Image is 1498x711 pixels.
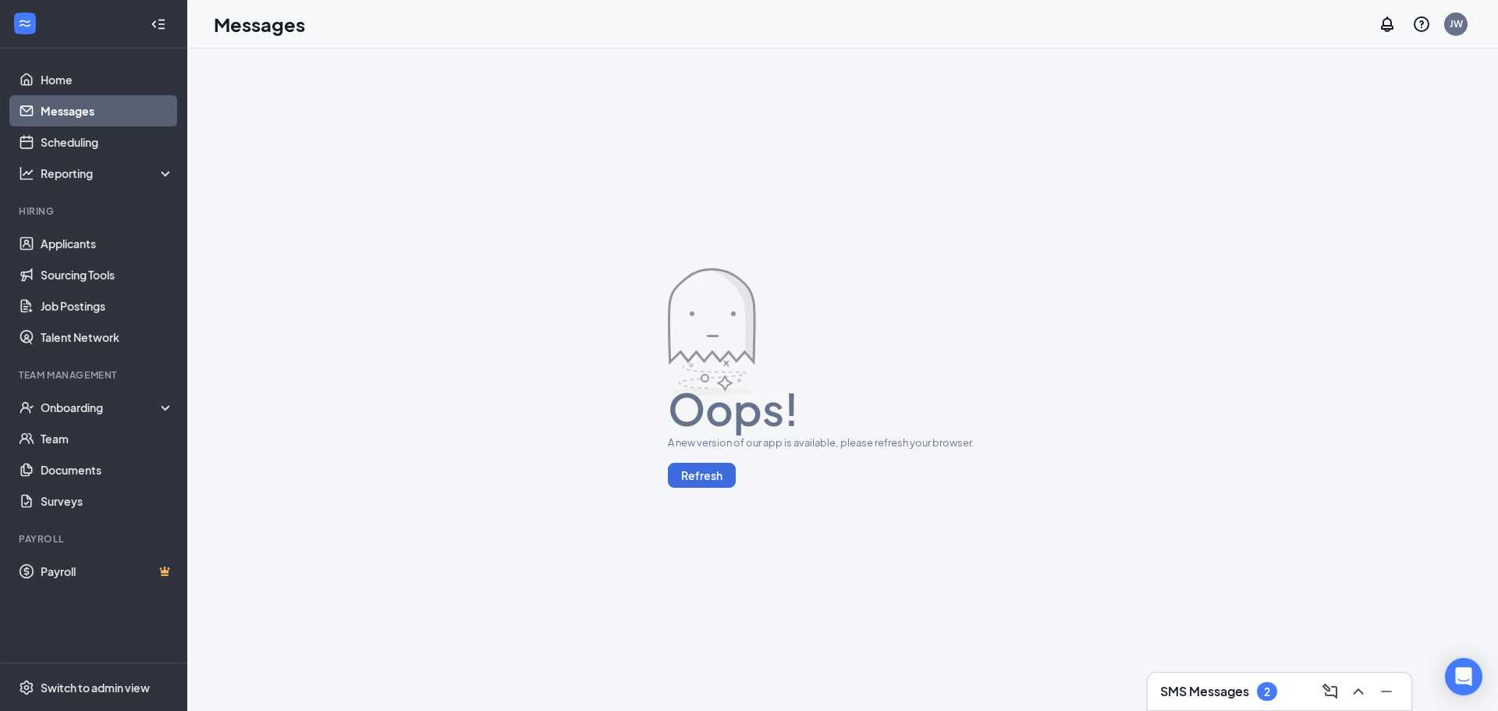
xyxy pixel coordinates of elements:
[17,16,33,31] svg: WorkstreamLogo
[41,126,174,158] a: Scheduling
[1374,679,1399,704] button: Minimize
[41,454,174,485] a: Documents
[41,165,175,181] div: Reporting
[41,485,174,517] a: Surveys
[1412,15,1431,34] svg: QuestionInfo
[1377,682,1396,701] svg: Minimize
[41,228,174,259] a: Applicants
[19,204,171,218] div: Hiring
[41,400,161,415] div: Onboarding
[1346,679,1371,704] button: ChevronUp
[19,680,34,695] svg: Settings
[668,268,756,396] img: error
[41,95,174,126] a: Messages
[1321,682,1340,701] svg: ComposeMessage
[1264,685,1270,699] div: 2
[41,259,174,290] a: Sourcing Tools
[1445,658,1482,695] div: Open Intercom Messenger
[41,423,174,454] a: Team
[41,64,174,95] a: Home
[1318,679,1343,704] button: ComposeMessage
[151,16,166,32] svg: Collapse
[1450,17,1463,30] div: JW
[668,435,1017,450] div: A new version of our app is available, please refresh your browser.
[41,290,174,322] a: Job Postings
[1160,683,1249,700] h3: SMS Messages
[41,680,150,695] div: Switch to admin view
[19,532,171,546] div: Payroll
[668,396,1017,422] h1: Oops!
[41,322,174,353] a: Talent Network
[19,368,171,382] div: Team Management
[19,165,34,181] svg: Analysis
[214,11,305,37] h1: Messages
[19,400,34,415] svg: UserCheck
[1378,15,1397,34] svg: Notifications
[1349,682,1368,701] svg: ChevronUp
[668,463,736,488] button: Refresh
[41,556,174,587] a: PayrollCrown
